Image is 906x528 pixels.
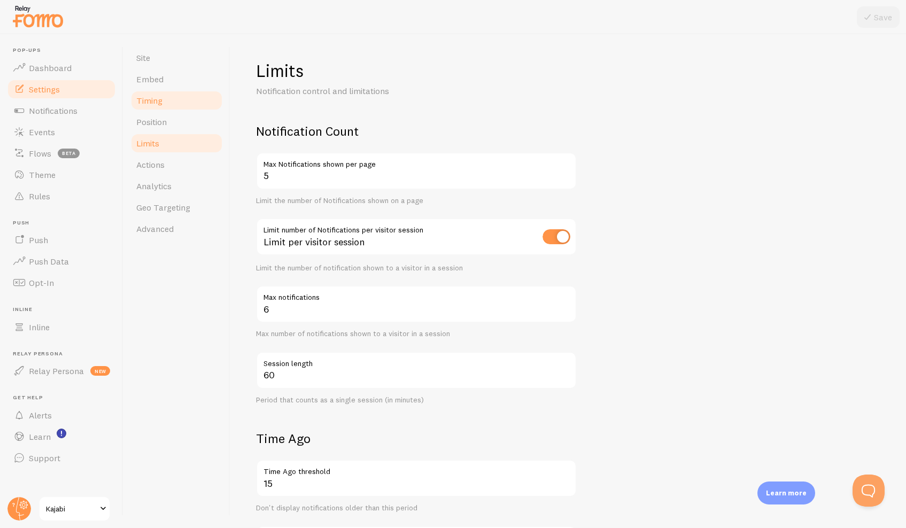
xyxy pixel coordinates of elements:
[256,218,577,257] div: Limit per visitor session
[13,220,117,227] span: Push
[6,229,117,251] a: Push
[136,138,159,149] span: Limits
[130,68,223,90] a: Embed
[46,502,97,515] span: Kajabi
[6,164,117,185] a: Theme
[6,121,117,143] a: Events
[29,277,54,288] span: Opt-In
[136,74,164,84] span: Embed
[13,394,117,401] span: Get Help
[29,63,72,73] span: Dashboard
[256,123,577,139] h2: Notification Count
[11,3,65,30] img: fomo-relay-logo-orange.svg
[6,272,117,293] a: Opt-In
[256,196,577,206] div: Limit the number of Notifications shown on a page
[29,431,51,442] span: Learn
[29,453,60,463] span: Support
[29,366,84,376] span: Relay Persona
[13,306,117,313] span: Inline
[256,503,577,513] div: Don't display notifications older than this period
[256,85,513,97] p: Notification control and limitations
[256,263,577,273] div: Limit the number of notification shown to a visitor in a session
[256,152,577,170] label: Max Notifications shown per page
[29,256,69,267] span: Push Data
[6,100,117,121] a: Notifications
[29,410,52,421] span: Alerts
[256,285,577,304] label: Max notifications
[29,84,60,95] span: Settings
[853,475,885,507] iframe: Help Scout Beacon - Open
[29,322,50,332] span: Inline
[136,117,167,127] span: Position
[58,149,80,158] span: beta
[256,395,577,405] div: Period that counts as a single session (in minutes)
[130,133,223,154] a: Limits
[13,47,117,54] span: Pop-ups
[136,159,165,170] span: Actions
[6,426,117,447] a: Learn
[6,79,117,100] a: Settings
[29,235,48,245] span: Push
[6,405,117,426] a: Alerts
[90,366,110,376] span: new
[130,197,223,218] a: Geo Targeting
[6,185,117,207] a: Rules
[130,175,223,197] a: Analytics
[6,316,117,338] a: Inline
[29,191,50,201] span: Rules
[757,482,815,504] div: Learn more
[136,95,162,106] span: Timing
[29,148,51,159] span: Flows
[6,251,117,272] a: Push Data
[256,329,577,339] div: Max number of notifications shown to a visitor in a session
[256,285,577,323] input: 5
[256,60,577,82] h1: Limits
[130,111,223,133] a: Position
[766,488,807,498] p: Learn more
[29,169,56,180] span: Theme
[6,360,117,382] a: Relay Persona new
[136,52,150,63] span: Site
[29,105,78,116] span: Notifications
[13,351,117,358] span: Relay Persona
[130,154,223,175] a: Actions
[256,352,577,370] label: Session length
[256,430,577,447] h2: Time Ago
[57,429,66,438] svg: <p>Watch New Feature Tutorials!</p>
[130,47,223,68] a: Site
[136,181,172,191] span: Analytics
[130,218,223,239] a: Advanced
[29,127,55,137] span: Events
[6,447,117,469] a: Support
[130,90,223,111] a: Timing
[6,143,117,164] a: Flows beta
[38,496,111,522] a: Kajabi
[136,223,174,234] span: Advanced
[136,202,190,213] span: Geo Targeting
[256,460,577,478] label: Time Ago threshold
[6,57,117,79] a: Dashboard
